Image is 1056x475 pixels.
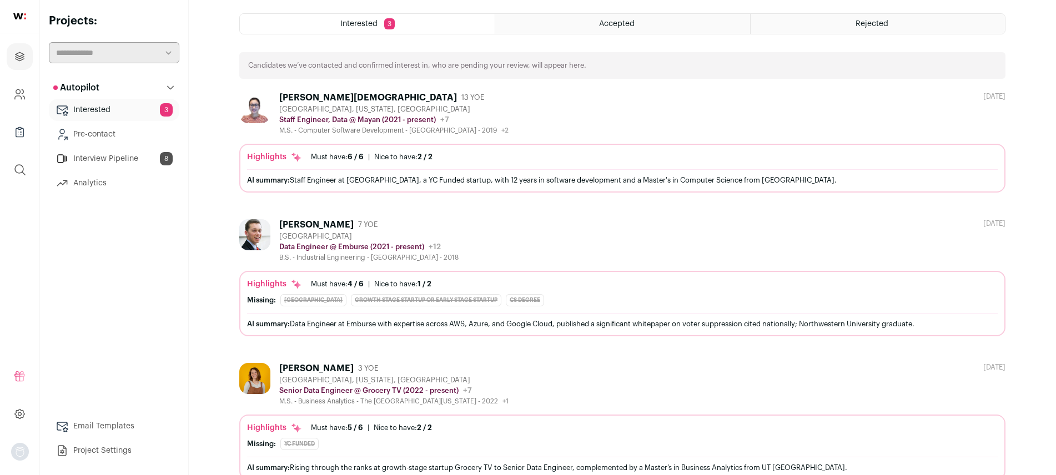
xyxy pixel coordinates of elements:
span: 5 / 6 [348,424,363,431]
a: Interested3 [49,99,179,121]
img: nopic.png [11,443,29,461]
span: 7 YOE [358,220,378,229]
div: Highlights [247,151,302,163]
button: Autopilot [49,77,179,99]
span: 1 / 2 [418,280,431,287]
p: Candidates we’ve contacted and confirmed interest in, who are pending your review, will appear here. [248,61,586,70]
div: Missing: [247,439,276,448]
a: Company and ATS Settings [7,81,33,108]
div: Nice to have: [374,423,432,432]
span: Rejected [856,20,888,28]
a: Email Templates [49,415,179,437]
div: [GEOGRAPHIC_DATA] [280,294,346,306]
div: Growth Stage Startup or Early Stage Startup [351,294,501,306]
span: +12 [429,243,441,251]
div: [PERSON_NAME] [279,219,354,230]
a: [PERSON_NAME] 7 YOE [GEOGRAPHIC_DATA] Data Engineer @ Emburse (2021 - present) +12 B.S. - Industr... [239,219,1005,336]
div: Missing: [247,296,276,305]
p: Autopilot [53,81,99,94]
div: B.S. - Industrial Engineering - [GEOGRAPHIC_DATA] - 2018 [279,253,459,262]
span: 2 / 2 [417,424,432,431]
span: 4 / 6 [348,280,364,287]
div: M.S. - Business Analytics - The [GEOGRAPHIC_DATA][US_STATE] - 2022 [279,397,509,406]
a: Pre-contact [49,123,179,145]
div: Rising through the ranks at growth-stage startup Grocery TV to Senior Data Engineer, complemented... [247,462,998,473]
span: AI summary: [247,320,290,327]
span: 8 [160,152,173,165]
div: Nice to have: [374,153,433,161]
span: 3 [160,103,173,117]
span: Accepted [599,20,635,28]
p: Staff Engineer, Data @ Mayan (2021 - present) [279,115,436,124]
div: YC Funded [280,438,319,450]
a: Company Lists [7,119,33,145]
a: Interview Pipeline8 [49,148,179,170]
span: AI summary: [247,176,290,184]
span: +7 [463,387,472,395]
div: [PERSON_NAME] [279,363,354,374]
p: Senior Data Engineer @ Grocery TV (2022 - present) [279,386,459,395]
ul: | [311,423,432,432]
div: [DATE] [983,92,1005,101]
span: AI summary: [247,464,290,471]
a: Project Settings [49,439,179,462]
button: Open dropdown [11,443,29,461]
div: Must have: [311,280,364,289]
div: Highlights [247,279,302,290]
a: Projects [7,43,33,70]
div: Must have: [311,153,364,161]
div: Highlights [247,422,302,433]
div: [DATE] [983,219,1005,228]
div: Nice to have: [374,280,431,289]
div: [PERSON_NAME][DEMOGRAPHIC_DATA] [279,92,457,103]
span: +1 [502,398,509,405]
span: 2 / 2 [418,153,433,160]
div: Must have: [311,423,363,432]
ul: | [311,280,431,289]
a: [PERSON_NAME][DEMOGRAPHIC_DATA] 13 YOE [GEOGRAPHIC_DATA], [US_STATE], [GEOGRAPHIC_DATA] Staff Eng... [239,92,1005,193]
div: Staff Engineer at [GEOGRAPHIC_DATA], a YC Funded startup, with 12 years in software development a... [247,174,998,186]
img: 0f34861283a8cf9865c0e5f18e8d2c423d0549ebd8db9ca8ef44f450e390de20.jpg [239,363,270,394]
div: [GEOGRAPHIC_DATA], [US_STATE], [GEOGRAPHIC_DATA] [279,376,509,385]
span: +7 [440,116,449,124]
div: Data Engineer at Emburse with expertise across AWS, Azure, and Google Cloud, published a signific... [247,318,998,330]
div: [GEOGRAPHIC_DATA] [279,232,459,241]
a: Rejected [751,14,1005,34]
span: 6 / 6 [348,153,364,160]
img: 54369ea3bec04e9c056eefe4edb593ea465e4f35392ac0881837519d7a4c712f [239,219,270,250]
ul: | [311,153,433,161]
h2: Projects: [49,13,179,29]
span: 3 [384,18,395,29]
span: +2 [501,127,509,134]
a: Analytics [49,172,179,194]
div: [GEOGRAPHIC_DATA], [US_STATE], [GEOGRAPHIC_DATA] [279,105,509,114]
div: [DATE] [983,363,1005,372]
img: c22a6d4df8a789e8433f5625a6002db3d5ef3a4ab7a0fe21624be66e5fbfeb64.jpg [239,92,270,123]
div: M.S. - Computer Software Development - [GEOGRAPHIC_DATA] - 2019 [279,126,509,135]
p: Data Engineer @ Emburse (2021 - present) [279,242,424,251]
img: wellfound-shorthand-0d5821cbd27db2630d0214b213865d53afaa358527fdda9d0ea32b1df1b89c2c.svg [13,13,26,19]
span: 13 YOE [461,93,484,102]
a: Accepted [495,14,750,34]
span: 3 YOE [358,364,378,373]
div: CS degree [506,294,544,306]
span: Interested [340,20,378,28]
